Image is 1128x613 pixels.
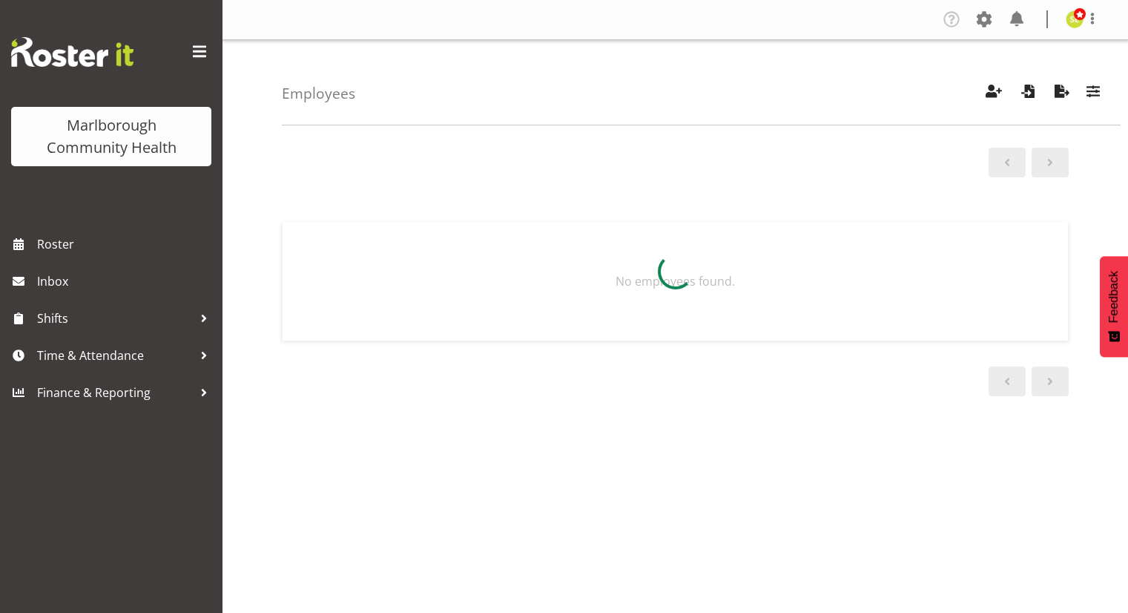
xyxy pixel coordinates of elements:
h4: Employees [282,85,355,102]
img: sarah-edwards11800.jpg [1066,10,1084,28]
span: Roster [37,233,215,255]
span: Feedback [1107,271,1121,323]
span: Inbox [37,270,215,292]
span: Time & Attendance [37,344,193,367]
div: Marlborough Community Health [26,114,197,159]
img: Rosterit website logo [11,37,133,67]
button: Filter Employees [1078,77,1109,110]
button: Feedback - Show survey [1100,256,1128,357]
a: Next page [1032,148,1069,177]
span: Shifts [37,307,193,330]
a: Previous page [989,148,1026,177]
button: Create Employees [978,77,1009,110]
button: Export Employees [1046,77,1078,110]
span: Finance & Reporting [37,381,193,404]
button: Import Employees [1012,77,1043,110]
